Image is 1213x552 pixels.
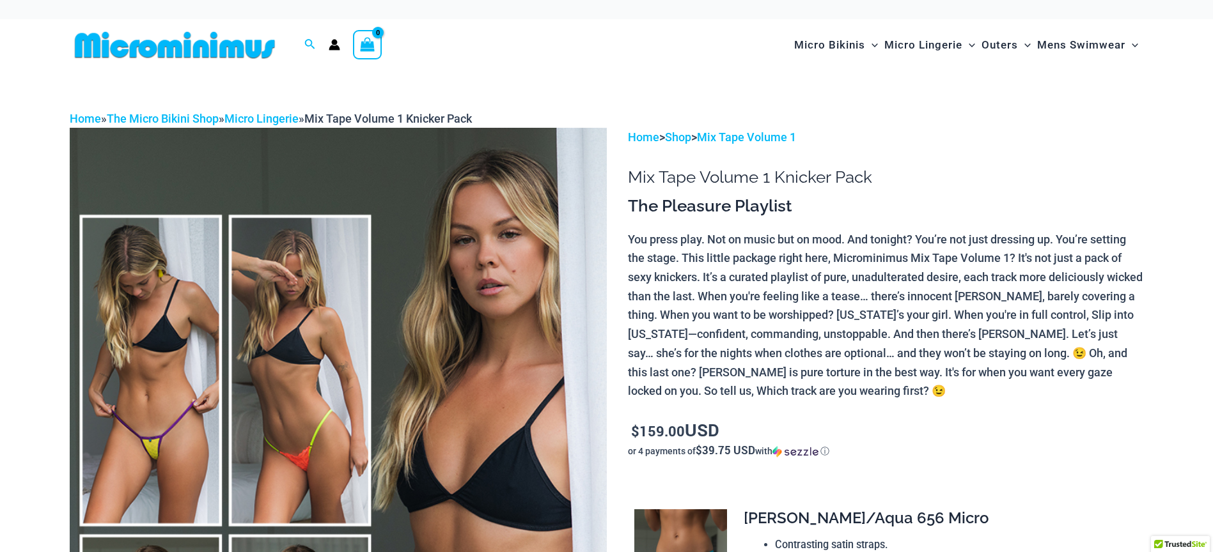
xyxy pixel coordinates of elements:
[628,230,1143,401] p: You press play. Not on music but on mood. And tonight? You’re not just dressing up. You’re settin...
[70,31,280,59] img: MM SHOP LOGO FLAT
[304,112,472,125] span: Mix Tape Volume 1 Knicker Pack
[628,128,1143,147] p: > >
[304,37,316,53] a: Search icon link
[978,26,1034,65] a: OutersMenu ToggleMenu Toggle
[1037,29,1125,61] span: Mens Swimwear
[665,130,691,144] a: Shop
[865,29,878,61] span: Menu Toggle
[628,420,1143,441] p: USD
[628,445,1143,457] div: or 4 payments of with
[1125,29,1138,61] span: Menu Toggle
[962,29,975,61] span: Menu Toggle
[982,29,1018,61] span: Outers
[224,112,299,125] a: Micro Lingerie
[107,112,219,125] a: The Micro Bikini Shop
[70,112,472,125] span: » » »
[884,29,962,61] span: Micro Lingerie
[329,39,340,50] a: Account icon link
[70,112,101,125] a: Home
[791,26,881,65] a: Micro BikinisMenu ToggleMenu Toggle
[628,445,1143,457] div: or 4 payments of$39.75 USDwithSezzle Click to learn more about Sezzle
[1034,26,1141,65] a: Mens SwimwearMenu ToggleMenu Toggle
[628,167,1143,187] h1: Mix Tape Volume 1 Knicker Pack
[789,24,1144,66] nav: Site Navigation
[881,26,978,65] a: Micro LingerieMenu ToggleMenu Toggle
[353,30,382,59] a: View Shopping Cart, empty
[744,509,989,527] span: [PERSON_NAME]/Aqua 656 Micro
[631,422,685,440] bdi: 159.00
[794,29,865,61] span: Micro Bikinis
[631,422,639,440] span: $
[628,195,1143,217] h3: The Pleasure Playlist
[1018,29,1031,61] span: Menu Toggle
[772,446,818,457] img: Sezzle
[697,130,796,144] a: Mix Tape Volume 1
[696,443,755,457] span: $39.75 USD
[628,130,659,144] a: Home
